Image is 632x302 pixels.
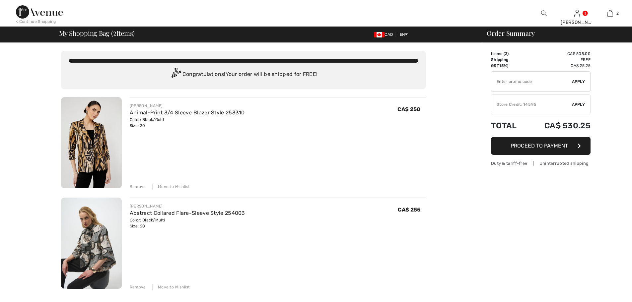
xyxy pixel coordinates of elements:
div: Color: Black/Multi Size: 20 [130,217,245,229]
div: Order Summary [479,30,628,36]
div: Move to Wishlist [152,284,190,290]
td: CA$ 505.00 [527,51,591,57]
button: Proceed to Payment [491,137,591,155]
div: [PERSON_NAME] [130,203,245,209]
img: Abstract Collared Flare-Sleeve Style 254003 [61,198,122,289]
span: EN [400,32,408,37]
td: Total [491,114,527,137]
span: CAD [374,32,395,37]
div: [PERSON_NAME] [130,103,245,109]
a: Abstract Collared Flare-Sleeve Style 254003 [130,210,245,216]
span: Apply [572,79,585,85]
td: Free [527,57,591,63]
td: GST (5%) [491,63,527,69]
span: 2 [113,28,116,37]
span: Proceed to Payment [511,143,568,149]
td: CA$ 530.25 [527,114,591,137]
div: Remove [130,284,146,290]
a: Sign In [574,10,580,16]
span: 2 [616,10,619,16]
span: Apply [572,101,585,107]
input: Promo code [491,72,572,91]
div: Duty & tariff-free | Uninterrupted shipping [491,160,591,166]
a: 2 [594,9,626,17]
div: Remove [130,184,146,190]
div: Move to Wishlist [152,184,190,190]
div: < Continue Shopping [16,19,56,25]
div: [PERSON_NAME] [561,19,593,26]
span: 2 [505,51,507,56]
img: search the website [541,9,547,17]
div: Store Credit: 145.95 [491,101,572,107]
td: Shipping [491,57,527,63]
div: Color: Black/Gold Size: 20 [130,117,245,129]
span: CA$ 255 [398,207,420,213]
div: Congratulations! Your order will be shipped for FREE! [69,68,418,81]
a: Animal-Print 3/4 Sleeve Blazer Style 253310 [130,109,245,116]
img: My Bag [607,9,613,17]
img: Congratulation2.svg [169,68,182,81]
img: 1ère Avenue [16,5,63,19]
span: CA$ 250 [397,106,420,112]
span: My Shopping Bag ( Items) [59,30,135,36]
td: CA$ 25.25 [527,63,591,69]
td: Items ( ) [491,51,527,57]
img: My Info [574,9,580,17]
img: Canadian Dollar [374,32,385,37]
img: Animal-Print 3/4 Sleeve Blazer Style 253310 [61,97,122,188]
